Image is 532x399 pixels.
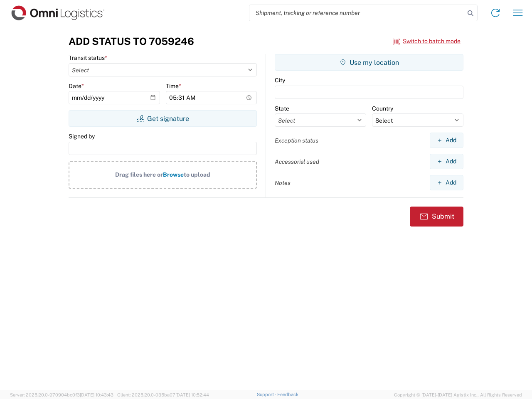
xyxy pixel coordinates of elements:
[410,207,463,227] button: Submit
[372,105,393,112] label: Country
[166,82,181,90] label: Time
[184,171,210,178] span: to upload
[115,171,163,178] span: Drag files here or
[275,54,463,71] button: Use my location
[275,76,285,84] label: City
[69,35,194,47] h3: Add Status to 7059246
[257,392,278,397] a: Support
[275,179,291,187] label: Notes
[10,392,113,397] span: Server: 2025.20.0-970904bc0f3
[275,158,319,165] label: Accessorial used
[117,392,209,397] span: Client: 2025.20.0-035ba07
[69,82,84,90] label: Date
[275,137,318,144] label: Exception status
[430,133,463,148] button: Add
[430,175,463,190] button: Add
[249,5,465,21] input: Shipment, tracking or reference number
[69,54,107,62] label: Transit status
[163,171,184,178] span: Browse
[80,392,113,397] span: [DATE] 10:43:43
[69,133,95,140] label: Signed by
[394,391,522,399] span: Copyright © [DATE]-[DATE] Agistix Inc., All Rights Reserved
[430,154,463,169] button: Add
[393,34,461,48] button: Switch to batch mode
[277,392,298,397] a: Feedback
[175,392,209,397] span: [DATE] 10:52:44
[275,105,289,112] label: State
[69,110,257,127] button: Get signature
